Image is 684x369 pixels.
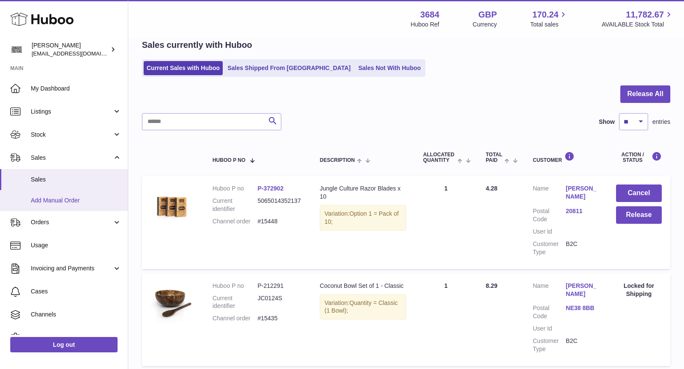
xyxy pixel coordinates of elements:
[320,158,355,163] span: Description
[324,299,398,314] span: Quantity = Classic (1 Bowl);
[532,9,558,20] span: 170.24
[31,176,121,184] span: Sales
[212,158,245,163] span: Huboo P no
[423,152,455,163] span: ALLOCATED Quantity
[224,61,354,75] a: Sales Shipped From [GEOGRAPHIC_DATA]
[566,240,599,256] dd: B2C
[530,20,568,29] span: Total sales
[620,85,670,103] button: Release All
[420,9,439,20] strong: 3684
[616,206,662,224] button: Release
[10,337,118,352] a: Log out
[616,184,662,202] button: Cancel
[31,264,112,272] span: Invoicing and Payments
[566,337,599,353] dd: B2C
[212,294,258,310] dt: Current identifier
[533,325,566,333] dt: User Id
[144,61,223,75] a: Current Sales with Huboo
[320,205,406,231] div: Variation:
[142,39,252,51] h2: Sales currently with Huboo
[31,196,121,205] span: Add Manual Order
[212,197,258,213] dt: Current identifier
[257,197,303,213] dd: 5065014352137
[320,184,406,201] div: Jungle Culture Razor Blades x 10
[599,118,615,126] label: Show
[486,185,497,192] span: 4.28
[533,184,566,203] dt: Name
[616,152,662,163] div: Action / Status
[31,241,121,249] span: Usage
[566,304,599,312] a: NE38 8BB
[31,310,121,319] span: Channels
[533,337,566,353] dt: Customer Type
[320,282,406,290] div: Coconut Bowl Set of 1 - Classic
[411,20,439,29] div: Huboo Ref
[212,314,258,322] dt: Channel order
[10,43,23,56] img: theinternationalventure@gmail.com
[320,294,406,320] div: Variation:
[257,294,303,310] dd: JC0124S
[530,9,568,29] a: 170.24 Total sales
[355,61,424,75] a: Sales Not With Huboo
[478,9,497,20] strong: GBP
[31,334,121,342] span: Settings
[150,184,193,227] img: 36841753442039.jpg
[533,304,566,320] dt: Postal Code
[31,108,112,116] span: Listings
[533,207,566,223] dt: Postal Code
[31,131,112,139] span: Stock
[31,85,121,93] span: My Dashboard
[324,210,399,225] span: Option 1 = Pack of 10;
[31,218,112,226] span: Orders
[212,282,258,290] dt: Huboo P no
[533,152,599,163] div: Customer
[626,9,664,20] span: 11,782.67
[32,50,126,57] span: [EMAIL_ADDRESS][DOMAIN_NAME]
[533,228,566,236] dt: User Id
[150,282,193,322] img: 36841692709551.png
[566,184,599,201] a: [PERSON_NAME]
[473,20,497,29] div: Currency
[601,9,674,29] a: 11,782.67 AVAILABLE Stock Total
[486,152,502,163] span: Total paid
[212,217,258,225] dt: Channel order
[415,273,477,366] td: 1
[212,184,258,193] dt: Huboo P no
[533,240,566,256] dt: Customer Type
[257,217,303,225] dd: #15448
[32,41,109,58] div: [PERSON_NAME]
[533,282,566,300] dt: Name
[31,154,112,162] span: Sales
[257,185,283,192] a: P-372902
[486,282,497,289] span: 8.29
[257,282,303,290] dd: P-212291
[616,282,662,298] div: Locked for Shipping
[566,207,599,215] a: 20811
[601,20,674,29] span: AVAILABLE Stock Total
[31,287,121,296] span: Cases
[415,176,477,269] td: 1
[652,118,670,126] span: entries
[257,314,303,322] dd: #15435
[566,282,599,298] a: [PERSON_NAME]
